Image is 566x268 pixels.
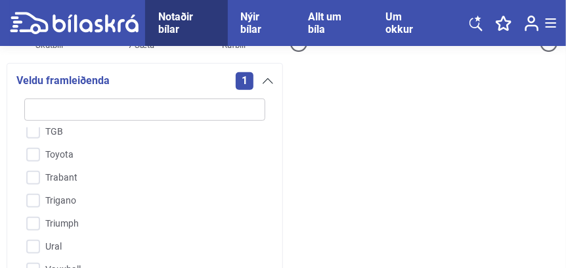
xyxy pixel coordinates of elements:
a: Um okkur [385,11,430,35]
a: Allt um bíla [308,11,359,35]
a: Nýir bílar [241,11,282,35]
a: Notaðir bílar [158,11,215,35]
img: user-login.svg [525,15,539,32]
span: Veldu framleiðenda [16,72,110,90]
span: 1 [236,72,253,90]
